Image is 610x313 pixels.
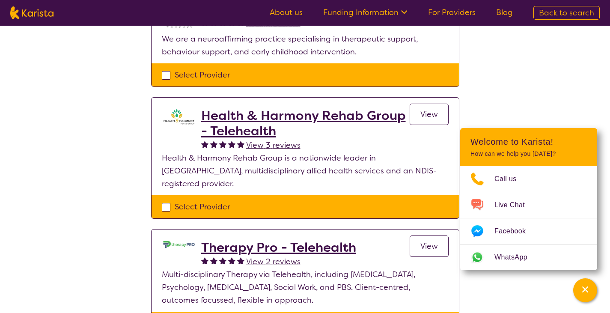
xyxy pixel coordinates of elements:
span: View [420,109,438,119]
a: View [410,104,449,125]
img: fullstar [219,140,226,148]
span: Facebook [494,225,536,238]
img: fullstar [201,257,208,264]
a: View [410,235,449,257]
a: For Providers [428,7,476,18]
img: Karista logo [10,6,54,19]
a: Health & Harmony Rehab Group - Telehealth [201,108,410,139]
a: Web link opens in a new tab. [460,244,597,270]
div: Channel Menu [460,128,597,270]
img: lehxprcbtunjcwin5sb4.jpg [162,240,196,249]
p: Health & Harmony Rehab Group is a nationwide leader in [GEOGRAPHIC_DATA], multidisciplinary allie... [162,152,449,190]
img: fullstar [237,140,244,148]
img: fullstar [228,257,235,264]
img: fullstar [210,140,217,148]
img: fullstar [237,257,244,264]
span: Call us [494,173,527,185]
p: Multi-disciplinary Therapy via Telehealth, including [MEDICAL_DATA], Psychology, [MEDICAL_DATA], ... [162,268,449,307]
img: fullstar [228,140,235,148]
h2: Welcome to Karista! [470,137,587,147]
p: How can we help you [DATE]? [470,150,587,158]
a: Funding Information [323,7,408,18]
a: Therapy Pro - Telehealth [201,240,356,255]
a: About us [270,7,303,18]
span: Back to search [539,8,594,18]
a: View 3 reviews [246,139,301,152]
span: WhatsApp [494,251,538,264]
a: Blog [496,7,513,18]
p: We are a neuroaffirming practice specialising in therapeutic support, behaviour support, and earl... [162,33,449,58]
span: View 3 reviews [246,140,301,150]
button: Channel Menu [573,278,597,302]
span: View 2 reviews [246,256,301,267]
img: fullstar [210,257,217,264]
img: ztak9tblhgtrn1fit8ap.png [162,108,196,125]
span: Live Chat [494,199,535,212]
a: Back to search [533,6,600,20]
span: View [420,241,438,251]
ul: Choose channel [460,166,597,270]
img: fullstar [201,140,208,148]
a: View 2 reviews [246,255,301,268]
img: fullstar [219,257,226,264]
